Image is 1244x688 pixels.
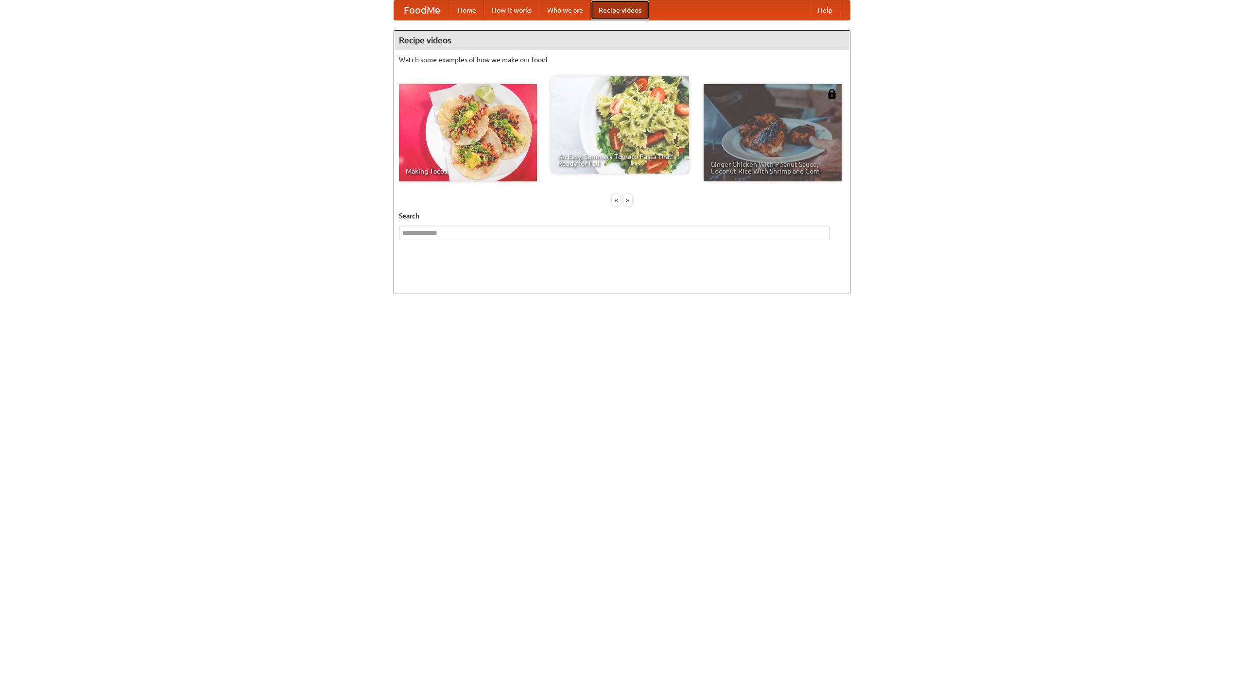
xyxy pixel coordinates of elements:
div: » [623,194,632,206]
img: 483408.png [827,89,837,99]
h4: Recipe videos [394,31,850,50]
a: Help [810,0,840,20]
a: Making Tacos [399,84,537,181]
a: Home [450,0,484,20]
p: Watch some examples of how we make our food! [399,55,845,65]
span: Making Tacos [406,168,530,175]
a: An Easy, Summery Tomato Pasta That's Ready for Fall [551,76,689,174]
a: Who we are [539,0,591,20]
a: Recipe videos [591,0,649,20]
a: FoodMe [394,0,450,20]
h5: Search [399,211,845,221]
a: How it works [484,0,539,20]
div: « [612,194,621,206]
span: An Easy, Summery Tomato Pasta That's Ready for Fall [558,153,682,167]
